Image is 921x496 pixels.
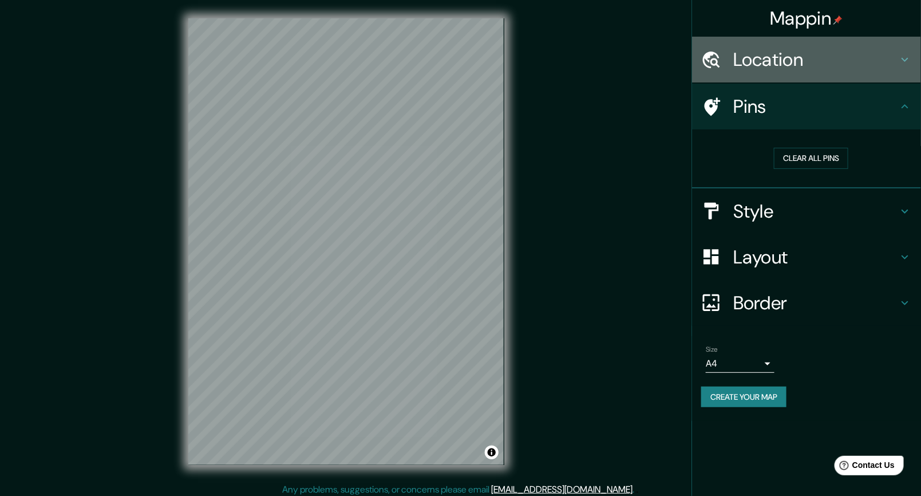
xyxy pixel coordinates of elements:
img: pin-icon.png [833,15,843,25]
h4: Layout [733,246,898,269]
div: Style [692,188,921,234]
h4: Style [733,200,898,223]
h4: Mappin [770,7,843,30]
div: Pins [692,84,921,129]
label: Size [706,344,718,354]
div: Border [692,280,921,326]
div: Location [692,37,921,82]
div: Layout [692,234,921,280]
button: Create your map [701,387,786,408]
canvas: Map [188,18,504,465]
iframe: Help widget launcher [819,451,908,483]
a: [EMAIL_ADDRESS][DOMAIN_NAME] [492,483,633,495]
button: Clear all pins [774,148,848,169]
button: Toggle attribution [485,446,499,459]
h4: Border [733,292,898,314]
div: A4 [706,355,774,373]
h4: Location [733,48,898,71]
h4: Pins [733,95,898,118]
